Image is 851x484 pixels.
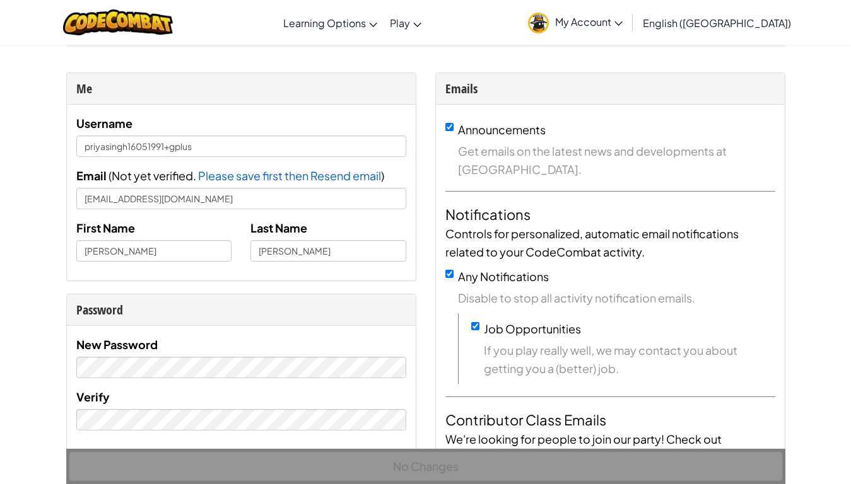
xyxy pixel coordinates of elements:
[198,168,381,183] span: Please save first then Resend email
[484,321,581,336] label: Job Opportunities
[458,289,775,307] span: Disable to stop all activity notification emails.
[445,432,722,464] span: We're looking for people to join our party! Check out the
[63,9,173,35] img: CodeCombat logo
[555,15,623,28] span: My Account
[522,3,629,42] a: My Account
[381,168,384,183] span: )
[484,341,775,377] span: If you play really well, we may contact you about getting you a (better) job.
[445,79,775,98] div: Emails
[283,16,366,30] span: Learning Options
[445,410,775,430] h4: Contributor Class Emails
[76,168,107,183] span: Email
[107,168,112,183] span: (
[445,204,775,224] h4: Notifications
[637,6,797,40] a: English ([GEOGRAPHIC_DATA])
[643,16,791,30] span: English ([GEOGRAPHIC_DATA])
[76,335,158,354] label: New Password
[112,168,198,183] span: Not yet verified.
[458,122,546,137] label: Announcements
[76,79,406,98] div: Me
[76,301,406,319] div: Password
[390,16,410,30] span: Play
[528,13,549,33] img: avatar
[277,6,384,40] a: Learning Options
[76,219,135,237] label: First Name
[250,219,307,237] label: Last Name
[458,269,549,284] label: Any Notifications
[458,142,775,178] span: Get emails on the latest news and developments at [GEOGRAPHIC_DATA].
[76,388,110,406] label: Verify
[76,114,132,132] label: Username
[445,226,739,259] span: Controls for personalized, automatic email notifications related to your CodeCombat activity.
[384,6,428,40] a: Play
